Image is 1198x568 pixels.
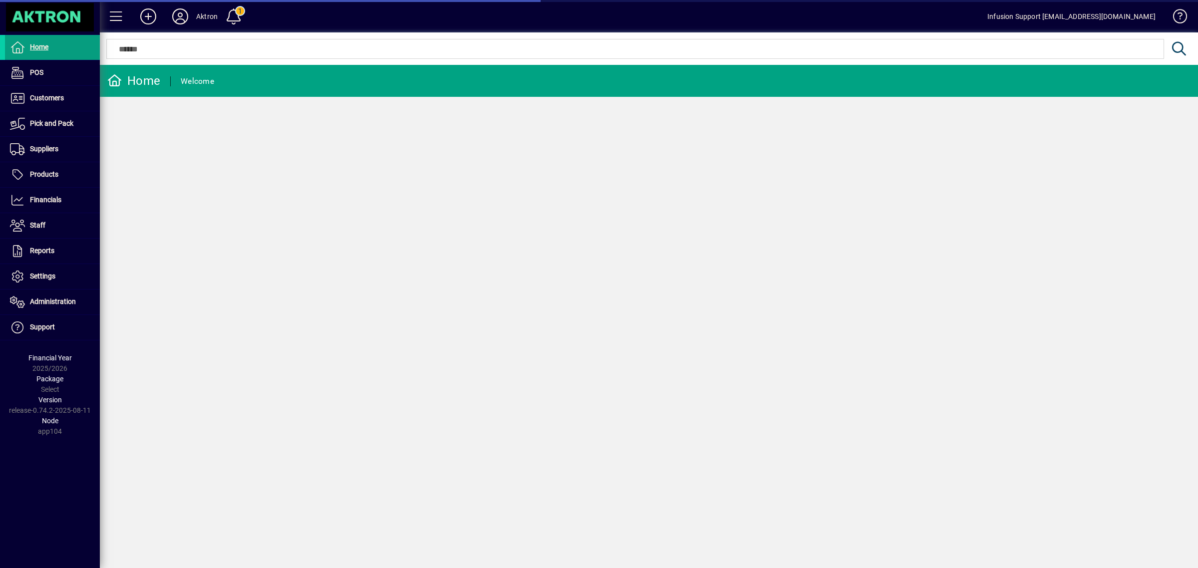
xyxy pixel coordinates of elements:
[5,111,100,136] a: Pick and Pack
[107,73,160,89] div: Home
[30,68,43,76] span: POS
[30,297,76,305] span: Administration
[5,264,100,289] a: Settings
[30,170,58,178] span: Products
[38,396,62,404] span: Version
[28,354,72,362] span: Financial Year
[5,188,100,213] a: Financials
[5,289,100,314] a: Administration
[30,247,54,255] span: Reports
[5,213,100,238] a: Staff
[5,162,100,187] a: Products
[30,221,45,229] span: Staff
[30,323,55,331] span: Support
[5,86,100,111] a: Customers
[987,8,1156,24] div: Infusion Support [EMAIL_ADDRESS][DOMAIN_NAME]
[30,119,73,127] span: Pick and Pack
[132,7,164,25] button: Add
[30,196,61,204] span: Financials
[5,60,100,85] a: POS
[5,239,100,264] a: Reports
[1166,2,1186,34] a: Knowledge Base
[42,417,58,425] span: Node
[196,8,218,24] div: Aktron
[30,94,64,102] span: Customers
[164,7,196,25] button: Profile
[5,137,100,162] a: Suppliers
[36,375,63,383] span: Package
[30,145,58,153] span: Suppliers
[5,315,100,340] a: Support
[30,272,55,280] span: Settings
[181,73,214,89] div: Welcome
[30,43,48,51] span: Home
